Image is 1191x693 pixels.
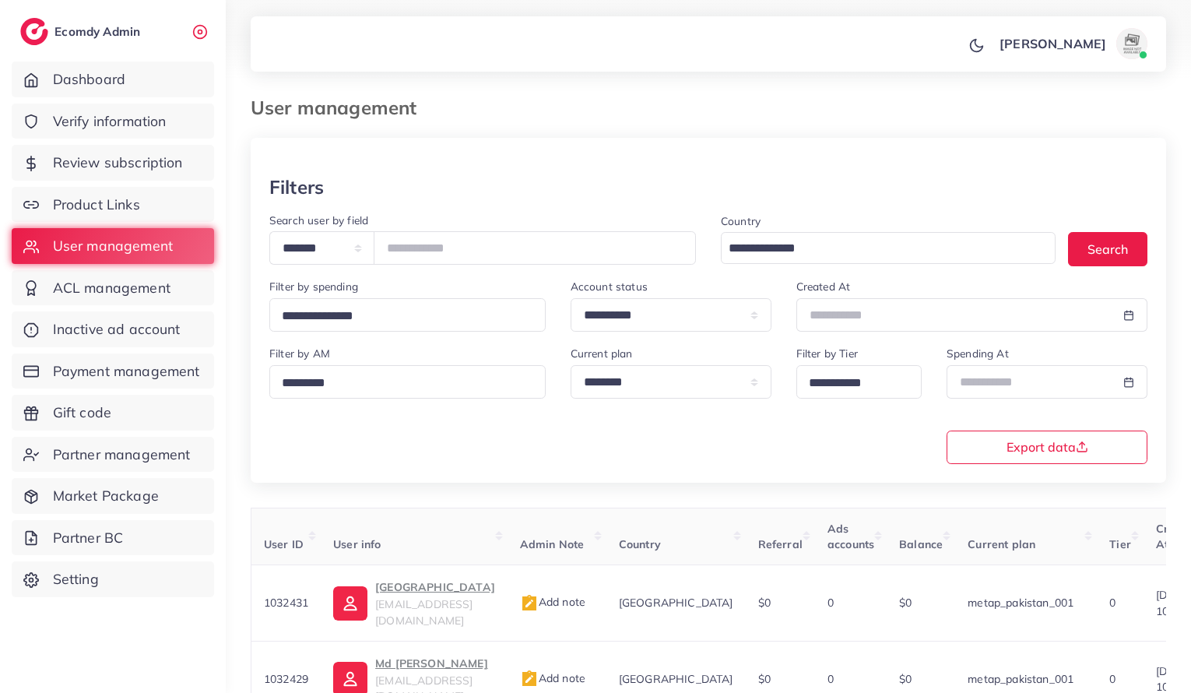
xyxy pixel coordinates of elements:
[53,403,111,423] span: Gift code
[968,596,1073,610] span: metap_pakistan_001
[333,586,367,621] img: ic-user-info.36bf1079.svg
[947,346,1009,361] label: Spending At
[520,537,585,551] span: Admin Note
[12,62,214,97] a: Dashboard
[947,431,1147,464] button: Export data
[12,104,214,139] a: Verify information
[53,69,125,90] span: Dashboard
[796,365,922,399] div: Search for option
[269,176,324,199] h3: Filters
[12,520,214,556] a: Partner BC
[12,354,214,389] a: Payment management
[20,18,48,45] img: logo
[53,319,181,339] span: Inactive ad account
[53,569,99,589] span: Setting
[899,672,912,686] span: $0
[899,596,912,610] span: $0
[619,596,733,610] span: [GEOGRAPHIC_DATA]
[520,594,539,613] img: admin_note.cdd0b510.svg
[269,298,546,332] div: Search for option
[520,671,585,685] span: Add note
[54,24,144,39] h2: Ecomdy Admin
[53,486,159,506] span: Market Package
[53,153,183,173] span: Review subscription
[375,578,495,596] p: [GEOGRAPHIC_DATA]
[991,28,1154,59] a: [PERSON_NAME]avatar
[333,578,495,628] a: [GEOGRAPHIC_DATA][EMAIL_ADDRESS][DOMAIN_NAME]
[12,311,214,347] a: Inactive ad account
[53,445,191,465] span: Partner management
[571,346,633,361] label: Current plan
[619,672,733,686] span: [GEOGRAPHIC_DATA]
[276,371,525,396] input: Search for option
[12,437,214,473] a: Partner management
[968,672,1073,686] span: metap_pakistan_001
[333,537,381,551] span: User info
[1109,596,1115,610] span: 0
[827,596,834,610] span: 0
[276,304,525,329] input: Search for option
[1068,232,1147,266] button: Search
[53,528,124,548] span: Partner BC
[53,236,173,256] span: User management
[520,595,585,609] span: Add note
[571,279,648,294] label: Account status
[269,346,330,361] label: Filter by AM
[12,478,214,514] a: Market Package
[12,187,214,223] a: Product Links
[264,596,308,610] span: 1032431
[12,395,214,431] a: Gift code
[721,232,1056,264] div: Search for option
[1116,28,1147,59] img: avatar
[269,213,368,228] label: Search user by field
[520,670,539,688] img: admin_note.cdd0b510.svg
[1109,672,1115,686] span: 0
[758,672,771,686] span: $0
[53,278,170,298] span: ACL management
[20,18,144,45] a: logoEcomdy Admin
[269,365,546,399] div: Search for option
[803,371,901,396] input: Search for option
[12,145,214,181] a: Review subscription
[796,279,851,294] label: Created At
[721,213,761,229] label: Country
[251,97,429,119] h3: User management
[1000,34,1106,53] p: [PERSON_NAME]
[12,228,214,264] a: User management
[827,672,834,686] span: 0
[796,346,858,361] label: Filter by Tier
[619,537,661,551] span: Country
[1007,441,1088,453] span: Export data
[53,111,167,132] span: Verify information
[12,270,214,306] a: ACL management
[899,537,943,551] span: Balance
[375,654,495,673] p: Md [PERSON_NAME]
[1109,537,1131,551] span: Tier
[12,561,214,597] a: Setting
[723,237,1035,261] input: Search for option
[53,195,140,215] span: Product Links
[968,537,1035,551] span: Current plan
[827,522,874,551] span: Ads accounts
[53,361,200,382] span: Payment management
[375,597,473,627] span: [EMAIL_ADDRESS][DOMAIN_NAME]
[269,279,358,294] label: Filter by spending
[264,672,308,686] span: 1032429
[758,596,771,610] span: $0
[264,537,304,551] span: User ID
[758,537,803,551] span: Referral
